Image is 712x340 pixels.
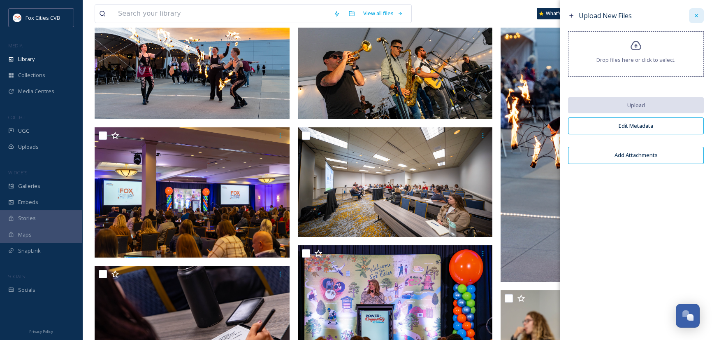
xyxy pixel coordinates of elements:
span: Collections [18,71,45,79]
span: Socials [18,286,35,294]
span: Embeds [18,198,38,206]
span: Media Centres [18,87,54,95]
span: Drop files here or click to select. [596,56,675,64]
span: COLLECT [8,114,26,120]
span: Stories [18,214,36,222]
button: Add Attachments [568,147,704,164]
button: Edit Metadata [568,117,704,134]
span: Galleries [18,182,40,190]
span: Maps [18,231,32,239]
span: SnapLink [18,247,41,255]
span: Upload New Files [579,11,632,20]
span: SOCIALS [8,273,25,279]
img: UMCVB - Motion Works Media (39).jpg [298,127,493,237]
input: Search your library [114,5,329,23]
img: images.png [13,14,21,22]
span: Uploads [18,143,39,151]
button: Upload [568,97,704,113]
span: Library [18,55,35,63]
span: MEDIA [8,42,23,49]
button: Open Chat [676,304,700,328]
span: WIDGETS [8,169,27,176]
a: View all files [359,5,407,21]
a: Privacy Policy [29,326,53,336]
span: Privacy Policy [29,329,53,334]
span: UGC [18,127,29,135]
img: UMCVB - Motion Works Media (40).jpg [95,127,290,258]
a: What's New [537,8,578,19]
span: Fox Cities CVB [26,14,60,21]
